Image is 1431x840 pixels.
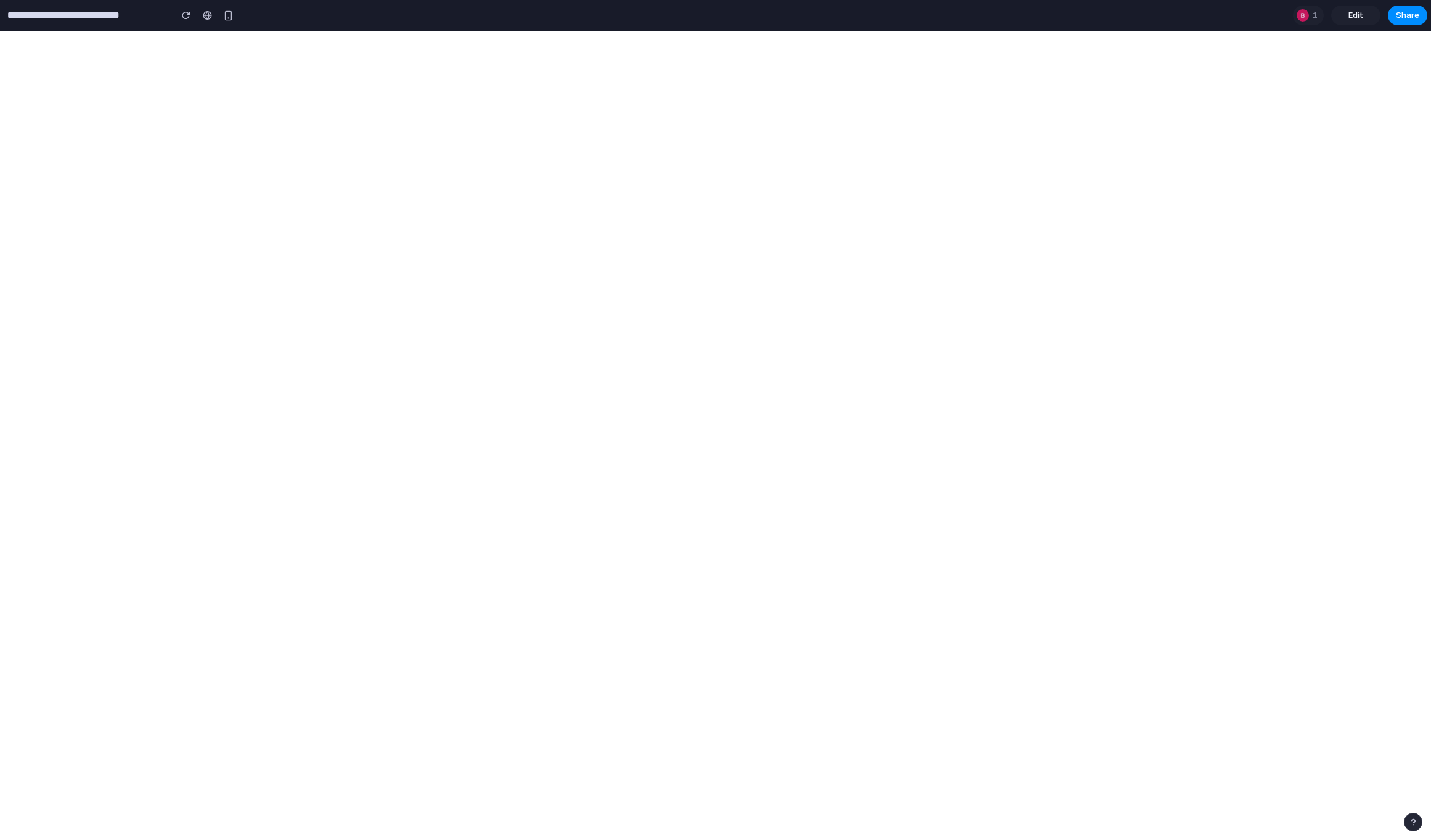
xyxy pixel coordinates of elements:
span: Edit [1348,9,1363,22]
button: Share [1388,6,1427,25]
span: Share [1396,9,1419,22]
div: 1 [1293,6,1324,25]
a: Edit [1331,6,1380,25]
span: 1 [1313,9,1321,22]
